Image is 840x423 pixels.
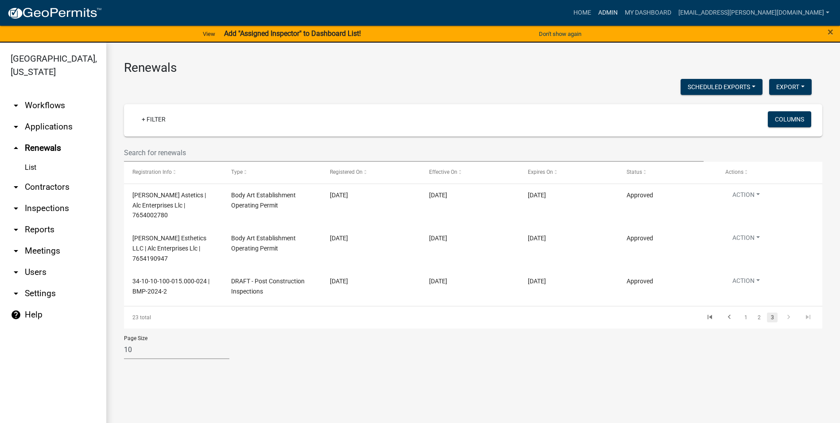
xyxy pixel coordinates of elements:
datatable-header-cell: Status [618,162,717,183]
i: arrow_drop_down [11,100,21,111]
li: page 2 [752,310,766,325]
a: go to last page [800,313,817,322]
i: arrow_drop_down [11,182,21,192]
span: Stephanie Gingerich Astetics | Alc Enterprises Llc | 7654002780 [132,192,206,219]
span: × [828,26,833,38]
a: go to first page [701,313,718,322]
a: go to next page [780,313,797,322]
span: Approved [627,235,653,242]
span: Body Art Establishment Operating Permit [231,192,296,209]
button: Action [725,190,767,203]
span: 11/19/2025 [528,278,546,285]
span: Status [627,169,642,175]
button: Action [725,233,767,246]
button: Columns [768,111,811,127]
span: Jacqueline Scott Esthetics LLC | Alc Enterprises Llc | 7654190947 [132,235,206,262]
span: 7/24/2025 [330,235,348,242]
i: arrow_drop_down [11,267,21,278]
a: Admin [595,4,621,21]
button: Don't show again [535,27,585,41]
span: 11/19/2024 [330,278,348,285]
a: My Dashboard [621,4,675,21]
a: 3 [767,313,778,322]
button: Scheduled Exports [681,79,763,95]
i: arrow_drop_down [11,224,21,235]
a: + Filter [135,111,173,127]
div: 23 total [124,306,262,329]
span: Registered On [330,169,363,175]
datatable-header-cell: Type [223,162,321,183]
a: go to previous page [721,313,738,322]
span: Type [231,169,243,175]
span: 7/24/2025 [429,192,447,199]
button: Export [769,79,812,95]
i: help [11,309,21,320]
li: page 3 [766,310,779,325]
button: Close [828,27,833,37]
datatable-header-cell: Actions [717,162,816,183]
span: DRAFT - Post Construction Inspections [231,278,305,295]
i: arrow_drop_down [11,288,21,299]
i: arrow_drop_down [11,203,21,214]
span: Effective On [429,169,457,175]
span: 12/31/2025 [528,192,546,199]
h3: Renewals [124,60,822,75]
span: Approved [627,278,653,285]
a: 2 [754,313,764,322]
datatable-header-cell: Registered On [321,162,420,183]
span: Approved [627,192,653,199]
datatable-header-cell: Expires On [519,162,618,183]
a: Home [570,4,595,21]
datatable-header-cell: Effective On [420,162,519,183]
a: [EMAIL_ADDRESS][PERSON_NAME][DOMAIN_NAME] [675,4,833,21]
input: Search for renewals [124,144,704,162]
button: Action [725,276,767,289]
li: page 1 [739,310,752,325]
i: arrow_drop_down [11,121,21,132]
span: Expires On [528,169,553,175]
span: 7/24/2025 [330,192,348,199]
span: Registration Info [132,169,172,175]
span: 34-10-10-100-015.000-024 | BMP-2024-2 [132,278,209,295]
span: 12/31/2025 [528,235,546,242]
span: Body Art Establishment Operating Permit [231,235,296,252]
a: 1 [740,313,751,322]
span: 11/19/2024 [429,278,447,285]
i: arrow_drop_down [11,246,21,256]
span: Actions [725,169,743,175]
datatable-header-cell: Registration Info [124,162,223,183]
a: View [199,27,219,41]
i: arrow_drop_up [11,143,21,153]
span: 7/24/2025 [429,235,447,242]
strong: Add "Assigned Inspector" to Dashboard List! [224,29,361,38]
